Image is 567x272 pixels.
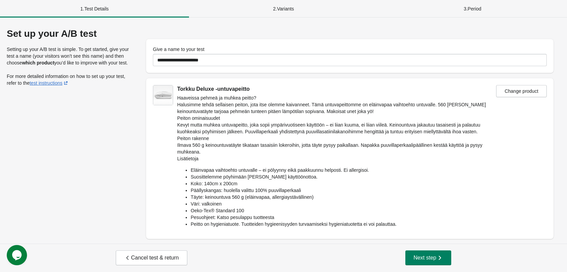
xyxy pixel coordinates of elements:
[30,80,69,86] a: test instructions
[177,101,496,115] p: Halusimme tehdä sellaisen peiton, jota itse olemme kaivanneet. Tämä untuvapeittomme on eläinvapaa...
[153,46,205,53] label: Give a name to your test
[177,115,496,121] h3: Peiton ominaisuudet
[191,207,496,214] li: Oeko-Tex® Standard 100
[7,46,133,66] p: Setting up your A/B test is simple. To get started, give your test a name (your visitors won’t se...
[496,85,547,97] button: Change product
[191,180,496,187] li: Koko: 140cm x 200cm
[7,28,133,39] div: Set up your A/B test
[413,254,443,261] span: Next step
[22,60,54,65] strong: which product
[191,194,496,200] li: Täyte: keinountuva 560 g (eläinvapaa, allergiaystävällinen)
[7,245,28,265] iframe: chat widget
[177,85,496,93] div: Torkku Deluxe -untuvapeitto
[177,135,496,142] h3: Peiton rakenne
[191,167,496,173] li: Eläinvapaa vaihtoehto untuvalle – ei pölyynny eikä paakkuunnu helposti. Ei allergisoi.
[177,121,496,135] p: Kevyt mutta muhkea untuvapeitto, joka sopii ympärivuotiseen käyttöön – ei liian kuuma, ei liian v...
[7,73,133,86] p: For more detailed information on how to set up your test, refer to the
[191,221,496,227] li: Peitto on hygieniatuote. Tuotteiden hygieenisyyden turvaamiseksi hygieniatuotetta ei voi palauttaa.
[177,155,496,162] h3: Lisätietoja
[116,250,187,265] button: Cancel test & return
[505,88,538,94] span: Change product
[191,173,496,180] li: Suosittelemme pöyhimään [PERSON_NAME] käyttöönottoa.
[177,94,496,101] h3: Haaveissa pehmeä ja muhkea peitto?
[124,254,179,261] span: Cancel test & return
[405,250,451,265] button: Next step
[191,200,496,207] li: Väri: valkoinen
[191,187,496,194] li: Päällyskangas: huolella valittu 100% puuvillaperkaali
[191,214,496,221] li: Pesuohjeet: Katso pesulappu tuotteesta
[177,142,496,155] p: Ilmava 560 g keinountuvatäyte tikataan tasaisiin lokeroihin, jotta täyte pysyy paikallaan. Napakk...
